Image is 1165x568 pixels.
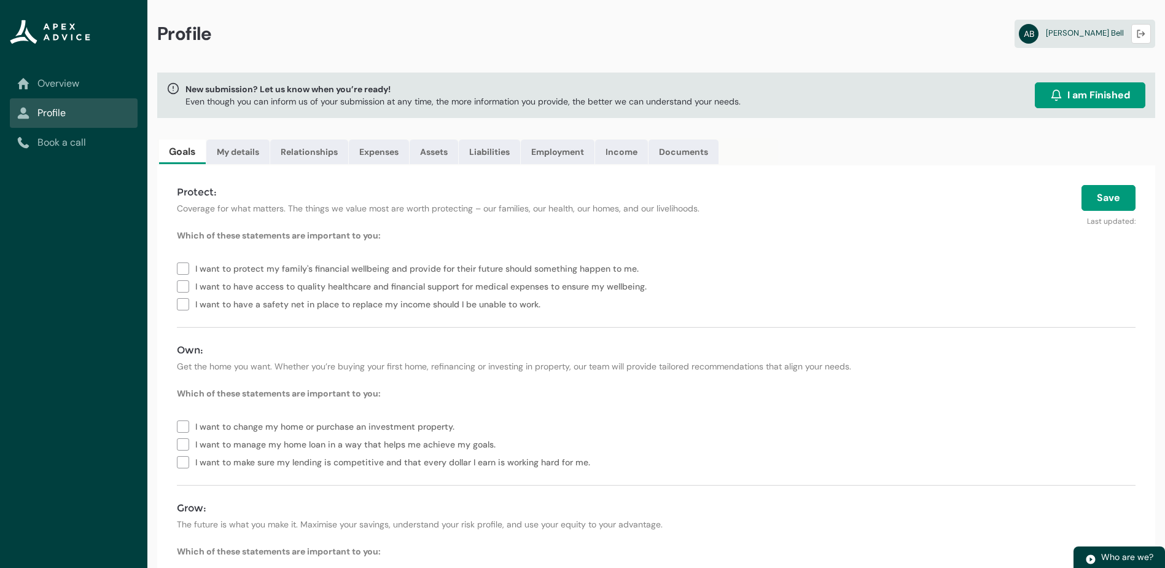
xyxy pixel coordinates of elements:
a: Income [595,140,648,164]
h4: Grow: [177,501,1136,516]
span: I want to have a safety net in place to replace my income should I be unable to work. [195,294,545,312]
p: Which of these statements are important to you: [177,545,1136,558]
p: Coverage for what matters. The things we value most are worth protecting – our families, our heal... [177,202,811,215]
a: Relationships [270,140,348,164]
img: Apex Advice Group [10,20,90,44]
p: The future is what you make it. Maximise your savings, understand your risk profile, and use your... [177,518,1136,531]
p: Which of these statements are important to you: [177,229,1136,242]
a: Assets [410,140,458,164]
span: Profile [157,22,212,45]
a: Book a call [17,135,130,150]
a: Goals [159,140,206,164]
button: Save [1081,185,1136,211]
span: I want to change my home or purchase an investment property. [195,417,459,435]
a: Employment [521,140,594,164]
button: I am Finished [1035,82,1145,108]
span: I want to protect my family's financial wellbeing and provide for their future should something h... [195,259,644,277]
a: Expenses [349,140,409,164]
h4: Protect: [177,185,811,200]
img: play.svg [1085,554,1096,565]
a: Profile [17,106,130,120]
abbr: AB [1019,24,1038,44]
p: Get the home you want. Whether you’re buying your first home, refinancing or investing in propert... [177,360,1136,373]
span: New submission? Let us know when you’re ready! [185,83,741,95]
span: I want to manage my home loan in a way that helps me achieve my goals. [195,435,501,452]
p: Last updated: [826,211,1136,227]
span: I am Finished [1067,88,1130,103]
img: alarm.svg [1050,89,1062,101]
a: AB[PERSON_NAME] Bell [1015,20,1155,48]
span: I want to make sure my lending is competitive and that every dollar I earn is working hard for me. [195,452,595,470]
a: Documents [649,140,719,164]
h4: Own: [177,343,1136,358]
p: Even though you can inform us of your submission at any time, the more information you provide, t... [185,95,741,108]
p: Which of these statements are important to you: [177,387,1136,400]
nav: Sub page [10,69,138,157]
span: I want to have access to quality healthcare and financial support for medical expenses to ensure ... [195,277,652,294]
a: Overview [17,76,130,91]
a: My details [206,140,270,164]
a: Liabilities [459,140,520,164]
button: Logout [1131,24,1151,44]
span: Who are we? [1101,551,1153,562]
span: [PERSON_NAME] Bell [1046,28,1124,38]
